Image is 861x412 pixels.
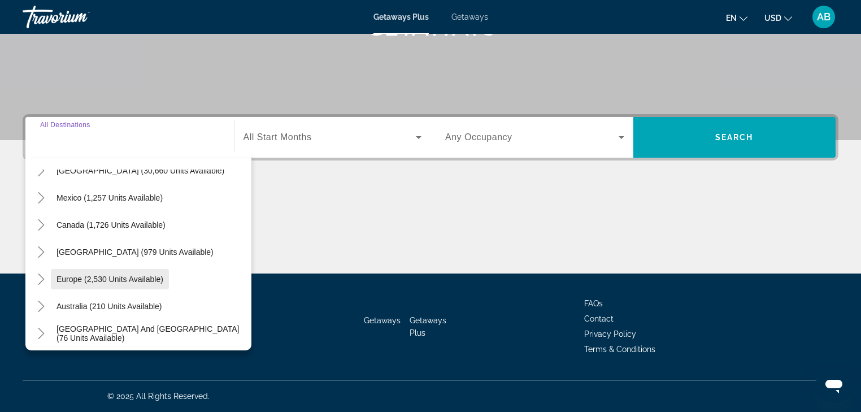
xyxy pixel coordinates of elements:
[584,345,655,354] a: Terms & Conditions
[56,302,162,311] span: Australia (210 units available)
[364,316,401,325] a: Getaways
[107,392,210,401] span: © 2025 All Rights Reserved.
[584,314,614,323] a: Contact
[25,117,836,158] div: Search widget
[56,324,246,342] span: [GEOGRAPHIC_DATA] and [GEOGRAPHIC_DATA] (76 units available)
[410,316,446,337] a: Getaways Plus
[243,132,312,142] span: All Start Months
[764,14,781,23] span: USD
[816,367,852,403] iframe: Кнопка запуска окна обмена сообщениями
[51,215,171,235] button: Canada (1,726 units available)
[817,11,830,23] span: AB
[51,296,168,316] button: Australia (210 units available)
[56,275,163,284] span: Europe (2,530 units available)
[726,14,737,23] span: en
[31,215,51,235] button: Toggle Canada (1,726 units available)
[40,121,90,128] span: All Destinations
[56,166,224,175] span: [GEOGRAPHIC_DATA] (30,660 units available)
[633,117,836,158] button: Search
[764,10,792,26] button: Change currency
[51,161,230,181] button: [GEOGRAPHIC_DATA] (30,660 units available)
[31,161,51,181] button: Toggle United States (30,660 units available)
[31,188,51,208] button: Toggle Mexico (1,257 units available)
[51,269,169,289] button: Europe (2,530 units available)
[56,220,166,229] span: Canada (1,726 units available)
[56,248,214,257] span: [GEOGRAPHIC_DATA] (979 units available)
[373,12,429,21] a: Getaways Plus
[715,133,754,142] span: Search
[51,242,219,262] button: [GEOGRAPHIC_DATA] (979 units available)
[451,12,488,21] a: Getaways
[584,329,636,339] a: Privacy Policy
[31,297,51,316] button: Toggle Australia (210 units available)
[31,270,51,289] button: Toggle Europe (2,530 units available)
[809,5,838,29] button: User Menu
[56,193,163,202] span: Mexico (1,257 units available)
[726,10,747,26] button: Change language
[445,132,512,142] span: Any Occupancy
[51,323,251,344] button: [GEOGRAPHIC_DATA] and [GEOGRAPHIC_DATA] (76 units available)
[31,242,51,262] button: Toggle Caribbean & Atlantic Islands (979 units available)
[51,188,168,208] button: Mexico (1,257 units available)
[584,299,603,308] a: FAQs
[31,324,51,344] button: Toggle South Pacific and Oceania (76 units available)
[23,2,136,32] a: Travorium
